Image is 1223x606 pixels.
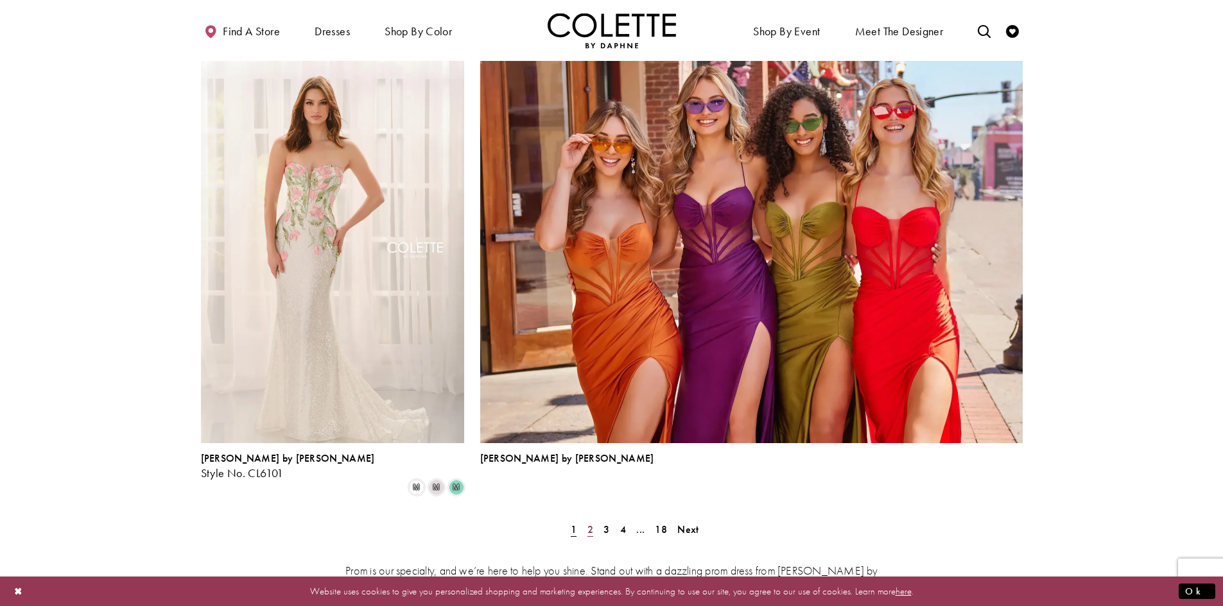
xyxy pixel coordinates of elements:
a: Meet the designer [852,13,947,48]
span: 1 [571,523,577,536]
a: Visit Colette by Daphne Style No. CL6101 Page [201,61,464,443]
a: Page 18 [651,520,671,539]
span: Shop by color [381,13,455,48]
span: Shop By Event [750,13,823,48]
span: Dresses [315,25,350,38]
span: [PERSON_NAME] by [PERSON_NAME] [201,451,375,465]
span: Style No. CL6101 [201,466,284,480]
a: Check Wishlist [1003,13,1022,48]
button: Submit Dialog [1179,583,1215,599]
span: 2 [587,523,593,536]
div: Colette by Daphne Style No. CL6101 [201,453,375,480]
span: Current Page [567,520,580,539]
button: Close Dialog [8,580,30,602]
span: 3 [603,523,609,536]
p: Website uses cookies to give you personalized shopping and marketing experiences. By continuing t... [92,582,1131,600]
span: [PERSON_NAME] by [PERSON_NAME] [480,451,654,465]
span: ... [636,523,645,536]
span: Shop By Event [753,25,820,38]
a: Next Page [673,520,702,539]
a: here [896,584,912,597]
a: Page 3 [600,520,613,539]
span: Find a store [223,25,280,38]
span: Next [677,523,698,536]
i: Pink/Multi [429,480,444,495]
a: ... [632,520,648,539]
span: Meet the designer [855,25,944,38]
span: Shop by color [385,25,452,38]
a: Page 4 [616,520,630,539]
i: White/Multi [409,480,424,495]
a: Toggle search [975,13,994,48]
a: Visit Home Page [548,13,676,48]
span: 4 [620,523,626,536]
a: Page 2 [584,520,597,539]
a: Find a store [201,13,283,48]
i: Mint/Multi [449,480,464,495]
span: 18 [655,523,667,536]
span: Dresses [311,13,353,48]
img: Colette by Daphne [548,13,676,48]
